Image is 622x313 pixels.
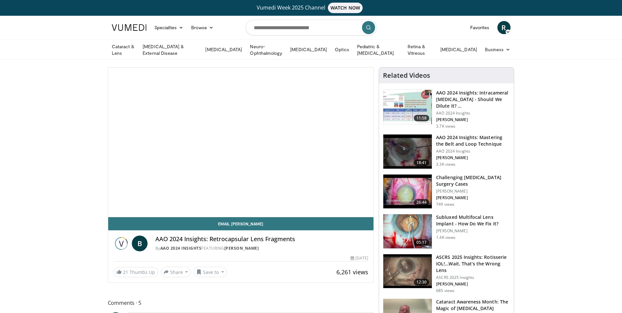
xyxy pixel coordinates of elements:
img: 3fc25be6-574f-41c0-96b9-b0d00904b018.150x105_q85_crop-smart_upscale.jpg [383,214,432,248]
p: [PERSON_NAME] [436,282,510,287]
a: 05:17 Subluxed Multifocal Lens Implant - How Do We Fix It? [PERSON_NAME] 1.4K views [383,214,510,249]
img: AAO 2024 Insights [113,236,129,251]
a: Favorites [466,21,493,34]
a: [MEDICAL_DATA] [201,43,246,56]
p: [PERSON_NAME] [436,189,510,194]
a: [PERSON_NAME] [224,245,259,251]
span: 18:41 [414,159,430,166]
div: By FEATURING [155,245,369,251]
img: VuMedi Logo [112,24,147,31]
a: 12:30 ASCRS 2025 Insights: Rotisserie IOL!…Wait, That’s the Wrong Lens ASCRS 2025 Insights [PERSO... [383,254,510,293]
span: 05:17 [414,239,430,246]
p: [PERSON_NAME] [436,155,510,160]
button: Save to [193,267,227,277]
p: 3.3K views [436,162,455,167]
span: WATCH NOW [328,3,363,13]
span: 11:58 [414,115,430,121]
a: 26:44 Challenging [MEDICAL_DATA] Surgery Cases [PERSON_NAME] [PERSON_NAME] 749 views [383,174,510,209]
div: [DATE] [351,255,368,261]
a: Browse [187,21,217,34]
p: [PERSON_NAME] [436,228,510,234]
img: 05a6f048-9eed-46a7-93e1-844e43fc910c.150x105_q85_crop-smart_upscale.jpg [383,175,432,209]
a: 11:58 AAO 2024 Insights: Intracameral [MEDICAL_DATA] - Should We Dilute It? … AAO 2024 Insights [... [383,90,510,129]
a: Cataract & Lens [108,43,139,56]
a: [MEDICAL_DATA] & External Disease [139,43,201,56]
p: 749 views [436,202,454,207]
a: 21 Thumbs Up [113,267,158,277]
span: Comments 5 [108,299,374,307]
h4: Related Videos [383,72,430,79]
p: AAO 2024 Insights [436,149,510,154]
a: Pediatric & [MEDICAL_DATA] [353,43,404,56]
h3: ASCRS 2025 Insights: Rotisserie IOL!…Wait, That’s the Wrong Lens [436,254,510,274]
span: 12:30 [414,279,430,285]
span: 26:44 [414,199,430,206]
button: Share [161,267,191,277]
a: [MEDICAL_DATA] [286,43,331,56]
img: 22a3a3a3-03de-4b31-bd81-a17540334f4a.150x105_q85_crop-smart_upscale.jpg [383,135,432,169]
p: [PERSON_NAME] [436,117,510,122]
a: B [132,236,148,251]
a: Vumedi Week 2025 ChannelWATCH NOW [113,3,510,13]
a: Neuro-Ophthalmology [246,43,286,56]
a: [MEDICAL_DATA] [436,43,481,56]
input: Search topics, interventions [246,20,377,35]
p: 685 views [436,288,454,293]
p: 3.7K views [436,124,455,129]
a: Retina & Vitreous [404,43,436,56]
h3: Cataract Awareness Month: The Magic of [MEDICAL_DATA] [436,299,510,312]
span: 6,261 views [336,268,368,276]
p: [PERSON_NAME] [436,195,510,200]
h3: Subluxed Multifocal Lens Implant - How Do We Fix It? [436,214,510,227]
p: ASCRS 2025 Insights [436,275,510,280]
a: 18:41 AAO 2024 Insights: Mastering the Belt and Loop Technique AAO 2024 Insights [PERSON_NAME] 3.... [383,134,510,169]
a: Email [PERSON_NAME] [108,217,374,230]
a: R [497,21,511,34]
h4: AAO 2024 Insights: Retrocapsular Lens Fragments [155,236,369,243]
a: Optics [331,43,353,56]
h3: AAO 2024 Insights: Mastering the Belt and Loop Technique [436,134,510,147]
p: 1.4K views [436,235,455,240]
img: 5ae980af-743c-4d96-b653-dad8d2e81d53.150x105_q85_crop-smart_upscale.jpg [383,254,432,288]
img: de733f49-b136-4bdc-9e00-4021288efeb7.150x105_q85_crop-smart_upscale.jpg [383,90,432,124]
h3: AAO 2024 Insights: Intracameral [MEDICAL_DATA] - Should We Dilute It? … [436,90,510,109]
a: Business [481,43,514,56]
video-js: Video Player [108,68,374,217]
span: 21 [123,269,128,275]
a: Specialties [150,21,188,34]
p: AAO 2024 Insights [436,111,510,116]
h3: Challenging [MEDICAL_DATA] Surgery Cases [436,174,510,187]
a: AAO 2024 Insights [160,245,202,251]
